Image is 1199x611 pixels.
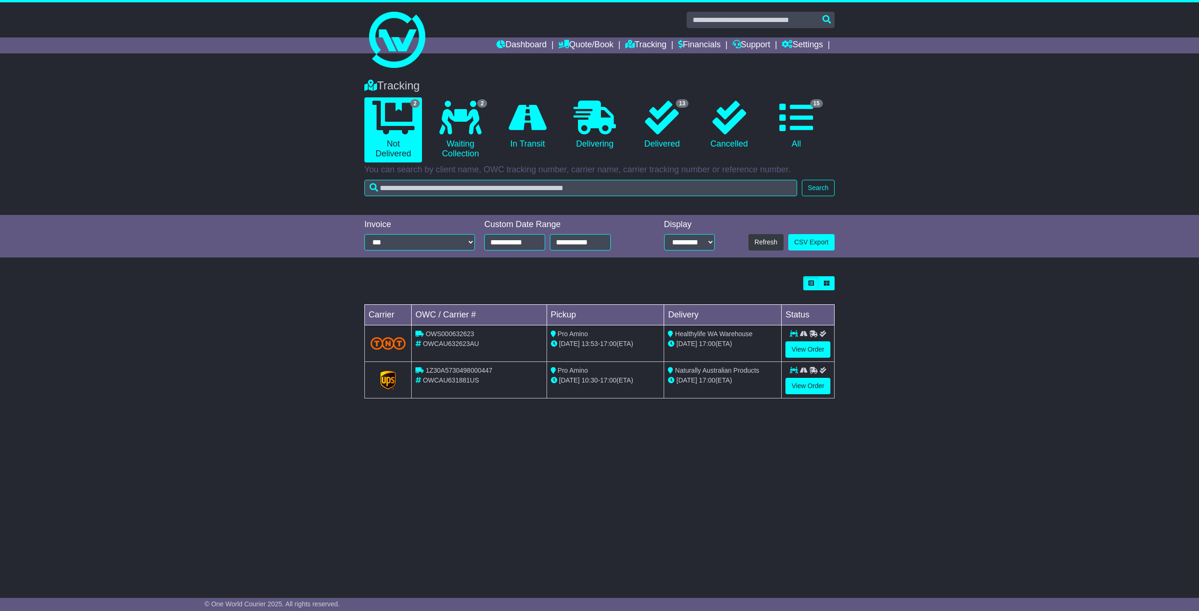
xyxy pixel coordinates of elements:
a: Settings [782,37,823,53]
a: Delivering [566,97,623,153]
a: 13 Delivered [633,97,691,153]
span: Healthylife WA Warehouse [675,330,752,338]
span: OWCAU632623AU [423,340,479,347]
span: 17:00 [600,376,616,384]
a: View Order [785,341,830,358]
span: 17:00 [699,340,715,347]
a: Dashboard [496,37,547,53]
span: Pro Amino [558,330,588,338]
a: Cancelled [700,97,758,153]
span: 15 [810,99,823,108]
div: Tracking [360,79,839,93]
span: [DATE] [559,340,580,347]
div: - (ETA) [551,375,660,385]
a: Financials [678,37,721,53]
span: © One World Courier 2025. All rights reserved. [205,600,340,608]
span: 2 [477,99,487,108]
a: CSV Export [788,234,835,250]
span: 17:00 [699,376,715,384]
a: 2 Waiting Collection [431,97,489,162]
div: Invoice [364,220,475,230]
span: OWS000632623 [426,330,474,338]
div: Custom Date Range [484,220,635,230]
td: Pickup [547,305,664,325]
span: [DATE] [559,376,580,384]
span: OWCAU631881US [423,376,479,384]
a: 2 Not Delivered [364,97,422,162]
td: OWC / Carrier # [412,305,547,325]
div: - (ETA) [551,339,660,349]
span: 10:30 [582,376,598,384]
span: 1Z30A5730498000447 [426,367,492,374]
div: (ETA) [668,375,777,385]
td: Delivery [664,305,782,325]
a: Quote/Book [558,37,614,53]
span: 13 [676,99,688,108]
span: [DATE] [676,376,697,384]
button: Search [802,180,835,196]
a: 15 All [768,97,825,153]
a: Support [733,37,770,53]
img: GetCarrierServiceLogo [380,371,396,390]
span: 2 [410,99,420,108]
td: Status [782,305,835,325]
span: [DATE] [676,340,697,347]
td: Carrier [365,305,412,325]
a: In Transit [499,97,556,153]
a: Tracking [625,37,666,53]
div: (ETA) [668,339,777,349]
p: You can search by client name, OWC tracking number, carrier name, carrier tracking number or refe... [364,165,835,175]
span: Naturally Australian Products [675,367,759,374]
button: Refresh [748,234,784,250]
span: 17:00 [600,340,616,347]
div: Display [664,220,715,230]
a: View Order [785,378,830,394]
span: Pro Amino [558,367,588,374]
span: 13:53 [582,340,598,347]
img: TNT_Domestic.png [370,337,406,350]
